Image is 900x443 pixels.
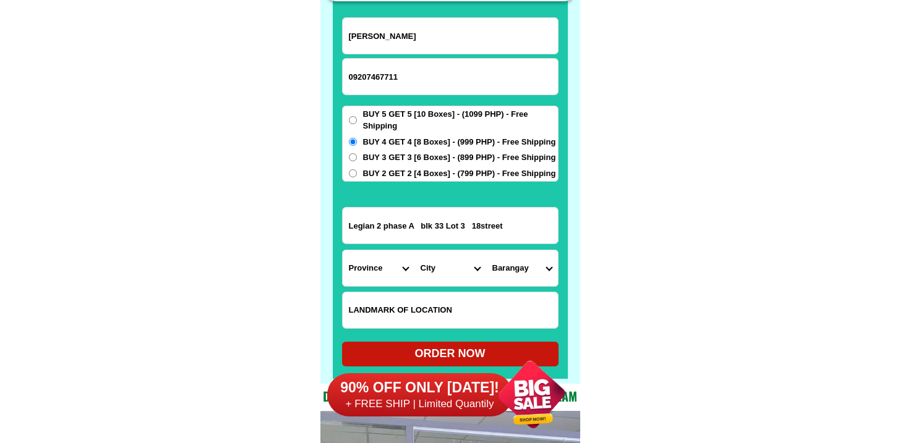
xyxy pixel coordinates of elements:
h2: Dedicated and professional consulting team [320,387,580,405]
div: ORDER NOW [342,345,559,362]
h6: 90% OFF ONLY [DATE]! [327,379,513,397]
span: BUY 5 GET 5 [10 Boxes] - (1099 PHP) - Free Shipping [363,108,558,132]
input: Input phone_number [343,59,558,95]
input: BUY 4 GET 4 [8 Boxes] - (999 PHP) - Free Shipping [349,138,357,146]
input: Input address [343,208,558,243]
input: BUY 5 GET 5 [10 Boxes] - (1099 PHP) - Free Shipping [349,116,357,124]
input: Input LANDMARKOFLOCATION [343,292,558,328]
input: Input full_name [343,18,558,54]
select: Select district [414,250,486,286]
span: BUY 4 GET 4 [8 Boxes] - (999 PHP) - Free Shipping [363,136,556,148]
select: Select province [343,250,414,286]
select: Select commune [486,250,558,286]
span: BUY 2 GET 2 [4 Boxes] - (799 PHP) - Free Shipping [363,167,556,180]
h6: + FREE SHIP | Limited Quantily [327,397,513,411]
input: BUY 2 GET 2 [4 Boxes] - (799 PHP) - Free Shipping [349,169,357,177]
span: BUY 3 GET 3 [6 Boxes] - (899 PHP) - Free Shipping [363,151,556,164]
input: BUY 3 GET 3 [6 Boxes] - (899 PHP) - Free Shipping [349,153,357,161]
